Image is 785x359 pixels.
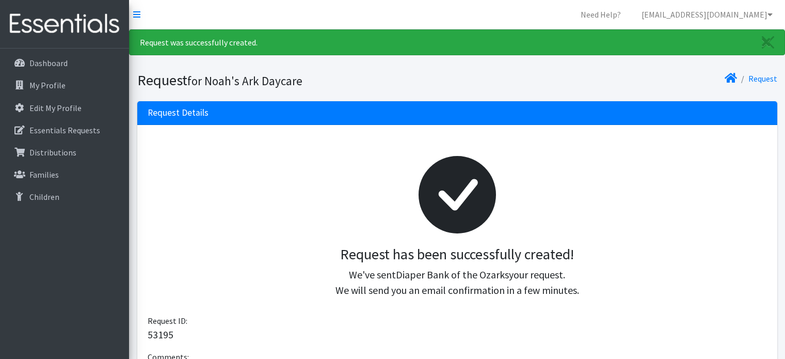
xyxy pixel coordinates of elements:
[4,75,125,96] a: My Profile
[751,30,784,55] a: Close
[137,71,454,89] h1: Request
[187,73,302,88] small: for Noah's Ark Daycare
[29,103,82,113] p: Edit My Profile
[4,120,125,141] a: Essentials Requests
[29,58,68,68] p: Dashboard
[29,192,59,202] p: Children
[4,98,125,118] a: Edit My Profile
[396,268,509,281] span: Diaper Bank of the Ozarks
[29,147,76,158] p: Distributions
[4,53,125,73] a: Dashboard
[29,169,59,180] p: Families
[29,125,100,135] p: Essentials Requests
[4,7,125,41] img: HumanEssentials
[148,107,209,118] h3: Request Details
[29,80,66,90] p: My Profile
[4,186,125,207] a: Children
[4,164,125,185] a: Families
[633,4,781,25] a: [EMAIL_ADDRESS][DOMAIN_NAME]
[572,4,629,25] a: Need Help?
[148,327,767,342] p: 53195
[129,29,785,55] div: Request was successfully created.
[748,73,777,84] a: Request
[4,142,125,163] a: Distributions
[156,267,759,298] p: We've sent your request. We will send you an email confirmation in a few minutes.
[156,246,759,263] h3: Request has been successfully created!
[148,316,187,326] span: Request ID:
